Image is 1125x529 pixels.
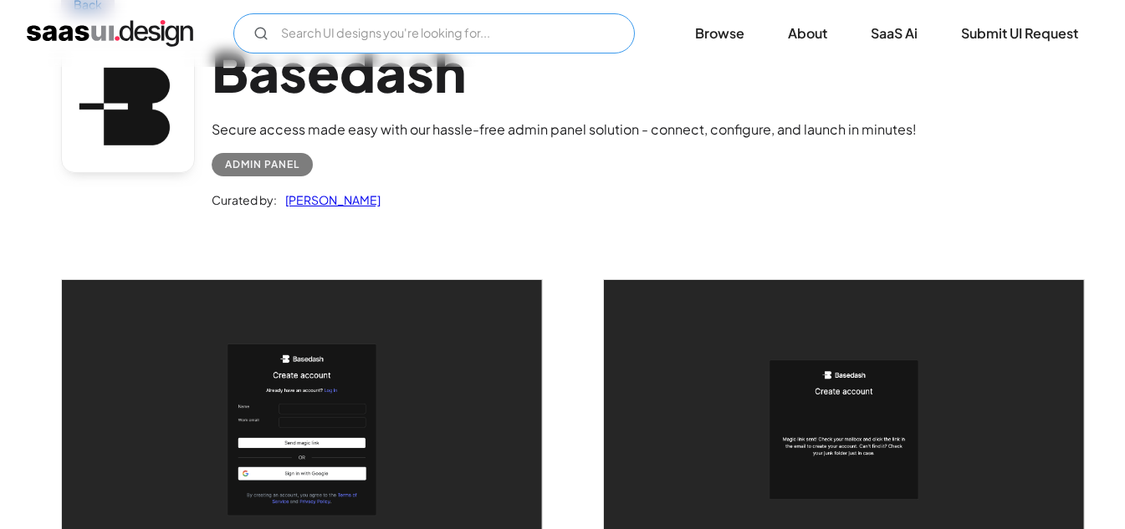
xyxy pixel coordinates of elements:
[675,15,764,52] a: Browse
[212,39,917,104] h1: Basedash
[233,13,635,53] form: Email Form
[768,15,847,52] a: About
[212,120,917,140] div: Secure access made easy with our hassle-free admin panel solution - connect, configure, and launc...
[851,15,938,52] a: SaaS Ai
[212,190,277,210] div: Curated by:
[941,15,1098,52] a: Submit UI Request
[233,13,635,53] input: Search UI designs you're looking for...
[27,20,193,47] a: home
[277,190,381,210] a: [PERSON_NAME]
[225,155,299,175] div: Admin Panel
